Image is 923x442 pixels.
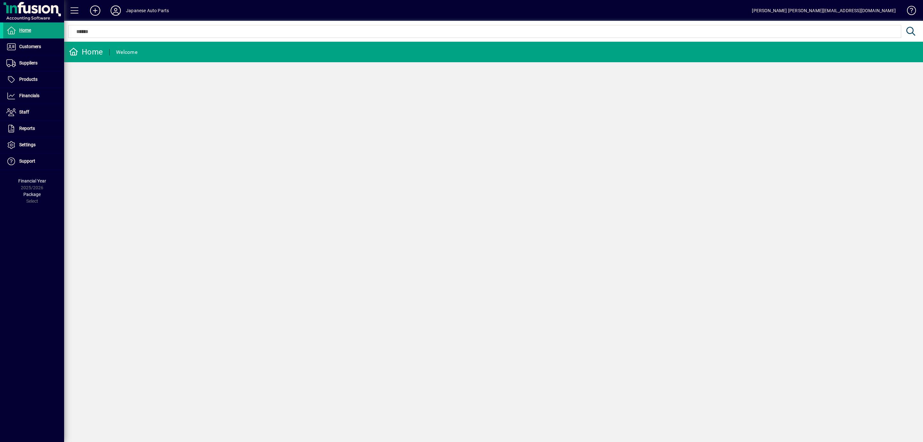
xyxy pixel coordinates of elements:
[19,109,29,115] span: Staff
[3,137,64,153] a: Settings
[902,1,915,22] a: Knowledge Base
[19,28,31,33] span: Home
[19,93,39,98] span: Financials
[752,5,896,16] div: [PERSON_NAME] [PERSON_NAME][EMAIL_ADDRESS][DOMAIN_NAME]
[126,5,169,16] div: Japanese Auto Parts
[3,88,64,104] a: Financials
[23,192,41,197] span: Package
[69,47,103,57] div: Home
[3,55,64,71] a: Suppliers
[3,121,64,137] a: Reports
[105,5,126,16] button: Profile
[3,153,64,169] a: Support
[3,39,64,55] a: Customers
[19,158,35,164] span: Support
[85,5,105,16] button: Add
[19,77,37,82] span: Products
[3,72,64,88] a: Products
[19,126,35,131] span: Reports
[116,47,137,57] div: Welcome
[18,178,46,183] span: Financial Year
[19,44,41,49] span: Customers
[19,60,37,65] span: Suppliers
[3,104,64,120] a: Staff
[19,142,36,147] span: Settings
